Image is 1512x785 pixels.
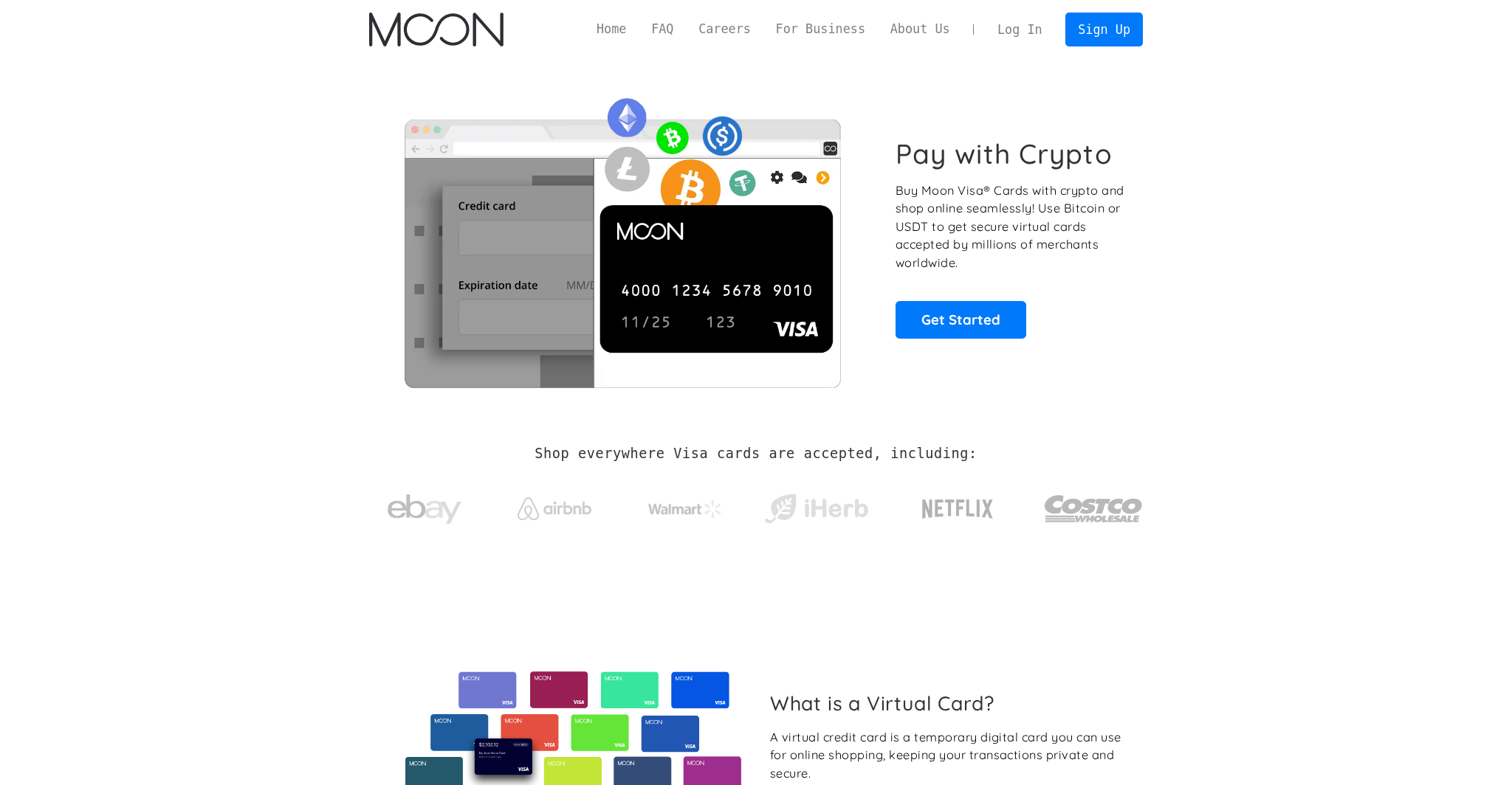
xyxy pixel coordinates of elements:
a: Airbnb [500,483,610,528]
h2: What is a Virtual Card? [770,691,1131,715]
a: FAQ [639,20,686,38]
a: Sign Up [1065,13,1142,46]
a: About Us [878,20,963,38]
img: Walmart [648,500,722,518]
h2: Shop everywhere Visa cards are accepted, including: [535,446,977,462]
p: Buy Moon Visa® Cards with crypto and shop online seamlessly! Use Bitcoin or USDT to get secure vi... [896,181,1127,272]
h1: Pay with Crypto [896,137,1113,170]
img: Moon Logo [369,13,503,46]
a: Get Started [896,301,1026,338]
a: home [369,13,503,46]
img: Costco [1044,481,1143,536]
a: ebay [369,471,479,540]
a: Walmart [630,485,740,525]
a: Home [584,20,639,38]
div: A virtual credit card is a temporary digital card you can use for online shopping, keeping your t... [770,728,1131,783]
a: iHerb [761,475,871,536]
img: Netflix [921,491,994,528]
img: Airbnb [518,497,591,520]
a: Careers [686,20,763,38]
img: Moon Cards let you spend your crypto anywhere Visa is accepted. [369,88,875,387]
a: Netflix [892,476,1024,535]
a: Costco [1044,466,1143,544]
a: Log In [985,13,1054,46]
a: For Business [763,20,878,38]
img: ebay [388,486,461,533]
img: iHerb [761,490,871,528]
